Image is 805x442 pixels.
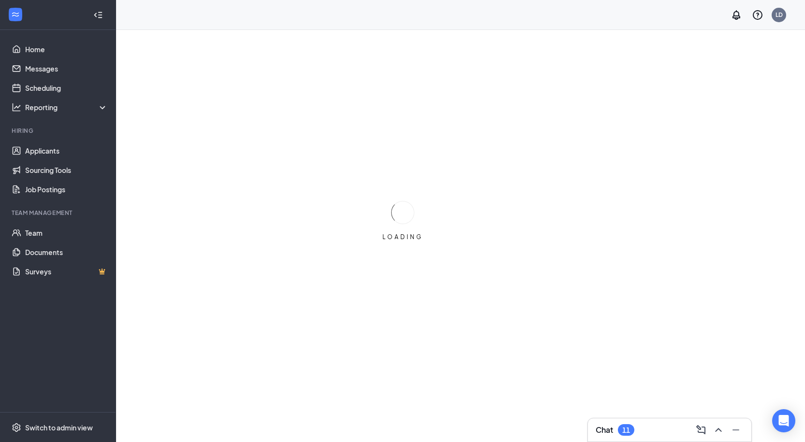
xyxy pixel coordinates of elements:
div: Reporting [25,102,108,112]
div: Hiring [12,127,106,135]
a: Job Postings [25,180,108,199]
svg: ChevronUp [713,424,724,436]
svg: WorkstreamLogo [11,10,20,19]
div: LOADING [379,233,427,241]
svg: Notifications [731,9,742,21]
svg: Settings [12,423,21,432]
a: Scheduling [25,78,108,98]
div: Switch to admin view [25,423,93,432]
a: Applicants [25,141,108,160]
a: SurveysCrown [25,262,108,281]
div: Team Management [12,209,106,217]
button: ChevronUp [711,422,726,438]
div: 11 [622,426,630,434]
svg: QuestionInfo [752,9,763,21]
a: Documents [25,242,108,262]
svg: Collapse [93,10,103,20]
a: Sourcing Tools [25,160,108,180]
div: Open Intercom Messenger [772,409,795,432]
div: LD [776,11,783,19]
h3: Chat [596,425,613,435]
svg: Analysis [12,102,21,112]
a: Messages [25,59,108,78]
button: ComposeMessage [693,422,709,438]
button: Minimize [728,422,744,438]
svg: Minimize [730,424,742,436]
a: Team [25,223,108,242]
a: Home [25,40,108,59]
svg: ComposeMessage [695,424,707,436]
